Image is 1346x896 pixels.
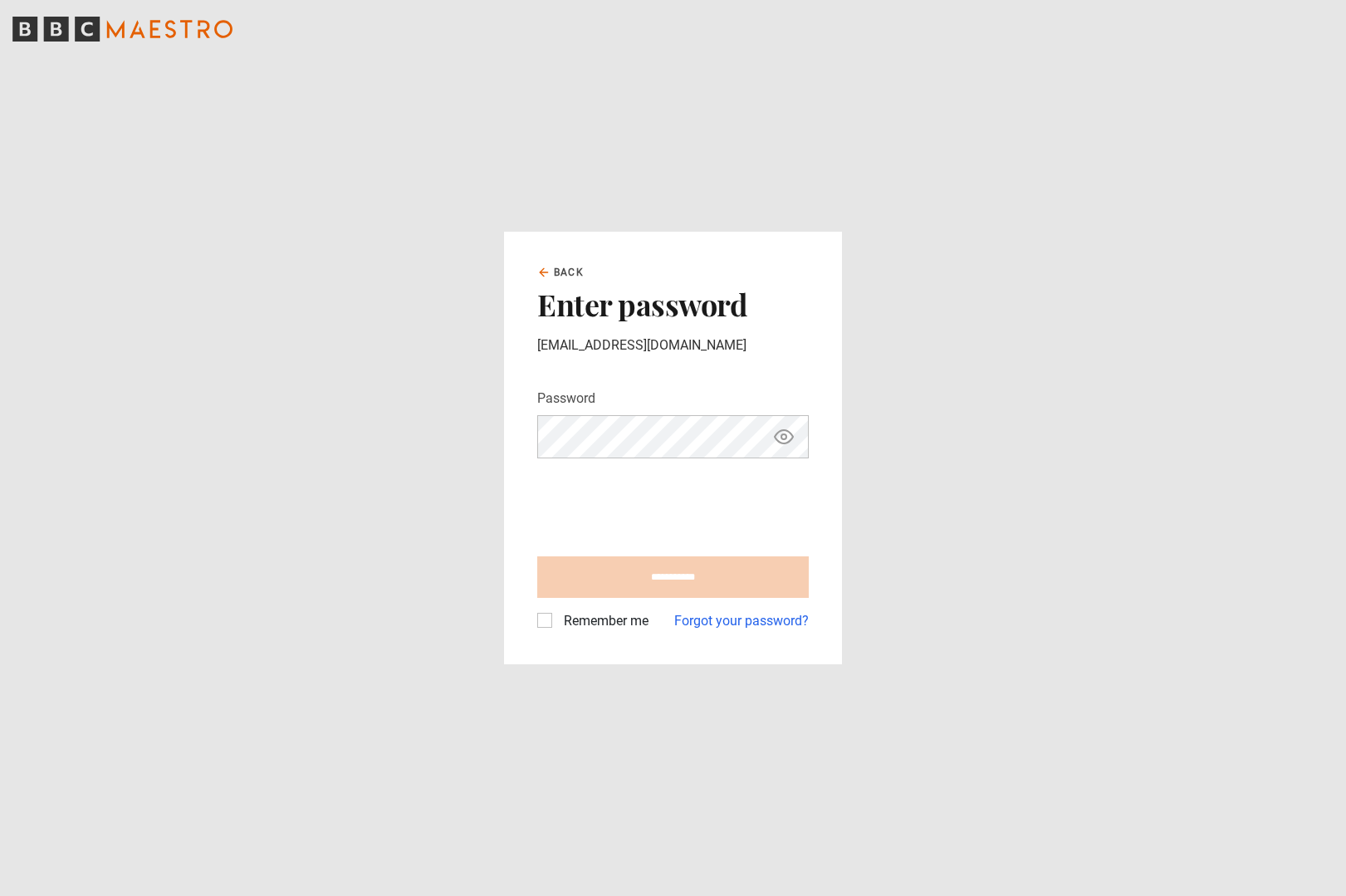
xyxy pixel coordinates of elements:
p: [EMAIL_ADDRESS][DOMAIN_NAME] [537,335,809,355]
h2: Enter password [537,286,809,321]
a: Back [537,265,584,280]
iframe: reCAPTCHA [537,472,790,536]
span: Back [554,265,584,280]
a: Forgot your password? [674,611,809,631]
svg: BBC Maestro [12,17,232,42]
label: Remember me [557,611,649,631]
button: Show password [770,423,798,452]
label: Password [537,389,595,409]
